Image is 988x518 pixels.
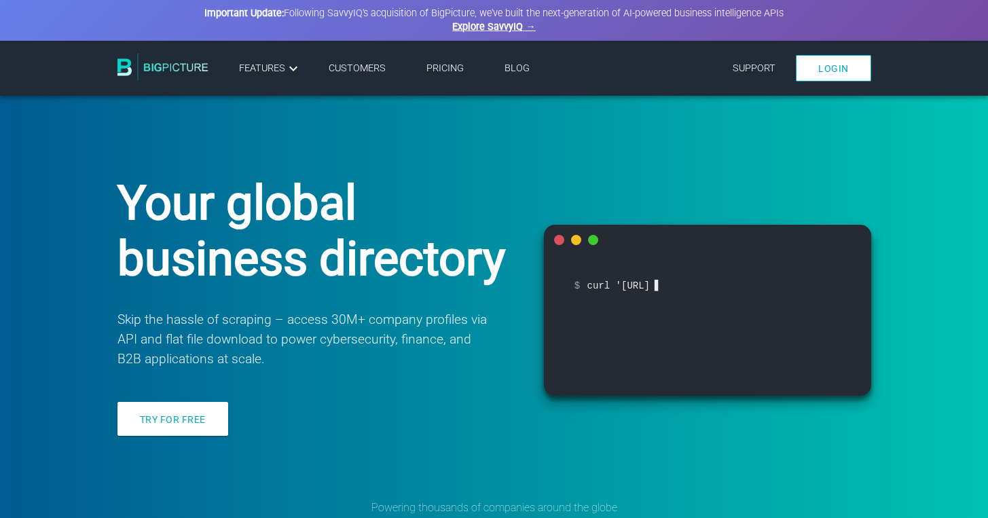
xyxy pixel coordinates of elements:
a: Login [796,55,871,81]
a: Features [239,60,301,77]
img: BigPicture.io [117,54,208,81]
span: curl '[URL] [574,276,841,295]
p: Skip the hassle of scraping – access 30M+ company profiles via API and flat file download to powe... [117,310,490,369]
a: Try for free [117,402,228,436]
h1: Your global business directory [117,175,510,286]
